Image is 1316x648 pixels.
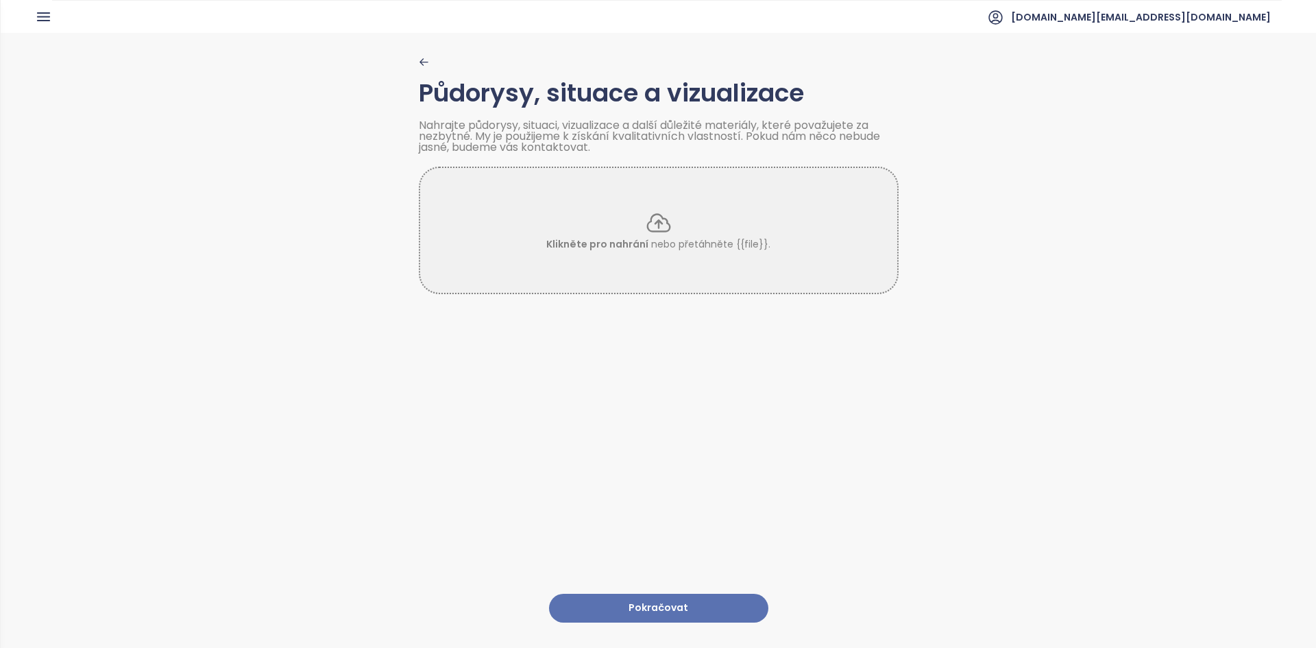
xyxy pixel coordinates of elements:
p: nebo přetáhněte {{file}}. [546,237,770,252]
h1: Půdorysy, situace a vizualizace [419,74,899,113]
span: Nahrajte půdorysy, situaci, vizualizace a další důležité materiály, které považujete za nezbytné.... [419,120,899,153]
span: Klikněte pro nahrání [546,237,648,251]
span: [DOMAIN_NAME][EMAIL_ADDRESS][DOMAIN_NAME] [1011,1,1271,34]
button: Pokračovat [549,594,768,623]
